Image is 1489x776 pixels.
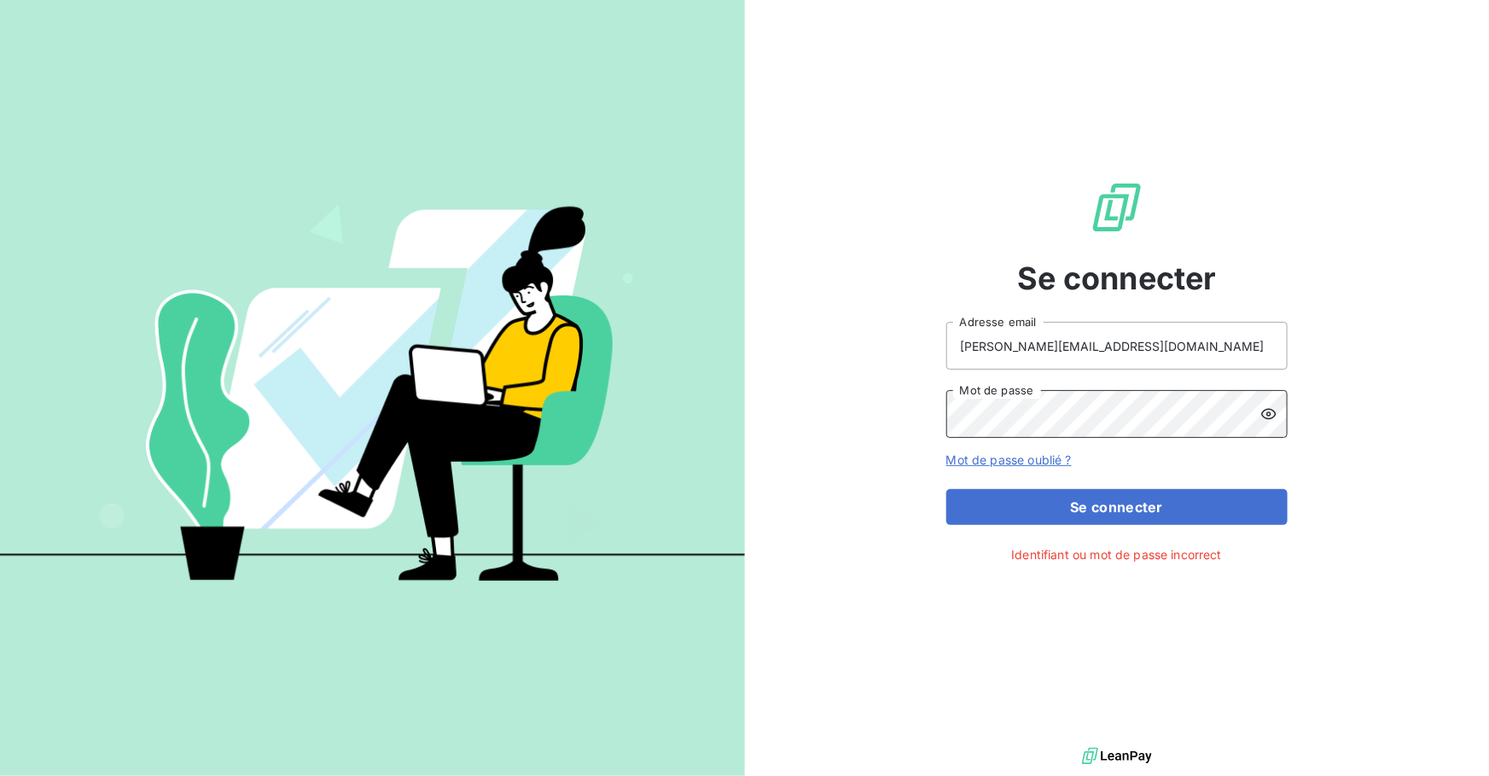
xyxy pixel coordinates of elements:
[1082,744,1152,769] img: logo
[946,452,1072,467] a: Mot de passe oublié ?
[1011,546,1222,563] span: Identifiant ou mot de passe incorrect
[1017,255,1217,301] span: Se connecter
[946,322,1288,370] input: placeholder
[1090,180,1144,235] img: Logo LeanPay
[946,489,1288,525] button: Se connecter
